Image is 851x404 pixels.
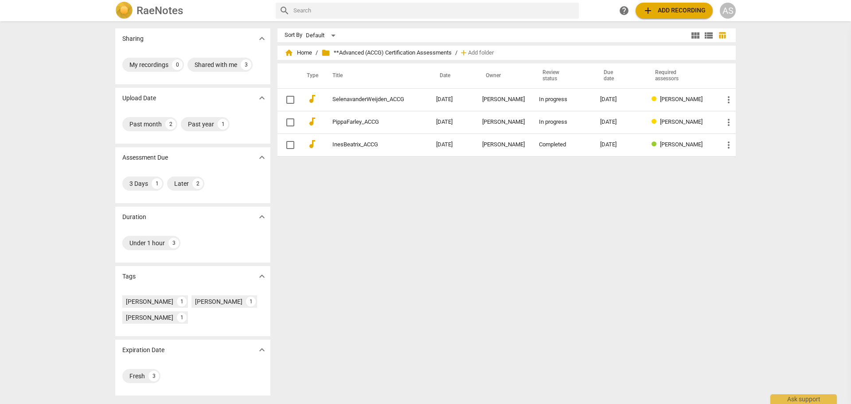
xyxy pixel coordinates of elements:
div: [DATE] [600,141,637,148]
th: Title [322,63,429,88]
span: audiotrack [307,116,317,127]
div: Completed [539,141,586,148]
img: Logo [115,2,133,20]
span: help [619,5,629,16]
th: Review status [532,63,593,88]
div: [PERSON_NAME] [482,119,525,126]
div: 1 [177,313,187,322]
td: [DATE] [429,88,475,111]
td: [DATE] [429,133,475,156]
a: PippaFarley_ACCG [332,119,404,126]
div: Ask support [770,394,837,404]
span: home [285,48,293,57]
span: search [279,5,290,16]
div: My recordings [129,60,168,69]
button: Show more [255,91,269,105]
th: Required assessors [644,63,716,88]
span: more_vert [723,94,734,105]
div: [PERSON_NAME] [195,297,242,306]
span: view_module [690,30,701,41]
p: Duration [122,212,146,222]
div: 3 [241,59,251,70]
a: SelenavanderWeijden_ACCG [332,96,404,103]
div: Past year [188,120,214,129]
div: 2 [192,178,203,189]
span: add [643,5,653,16]
div: [PERSON_NAME] [126,297,173,306]
button: Show more [255,343,269,357]
div: In progress [539,96,586,103]
button: List view [702,29,715,42]
div: [DATE] [600,119,637,126]
span: Review status: in progress [652,118,660,125]
div: Fresh [129,372,145,380]
span: add [459,48,468,57]
input: Search [293,4,575,18]
td: [DATE] [429,111,475,133]
div: [PERSON_NAME] [482,141,525,148]
p: Tags [122,272,136,281]
a: LogoRaeNotes [115,2,269,20]
span: / [455,50,457,56]
div: 1 [218,119,228,129]
div: Under 1 hour [129,239,165,247]
div: [DATE] [600,96,637,103]
span: audiotrack [307,94,317,104]
span: expand_more [257,33,267,44]
span: [PERSON_NAME] [660,141,703,148]
button: Show more [255,210,269,224]
div: Later [174,179,189,188]
th: Owner [475,63,532,88]
div: 1 [152,178,162,189]
a: Help [616,3,632,19]
span: audiotrack [307,139,317,149]
div: Default [306,28,339,43]
button: Show more [255,32,269,45]
div: 1 [177,297,187,306]
span: table_chart [718,31,726,39]
button: Show more [255,151,269,164]
div: Shared with me [195,60,237,69]
span: more_vert [723,140,734,150]
div: 0 [172,59,183,70]
span: Review status: completed [652,141,660,148]
span: expand_more [257,152,267,163]
th: Date [429,63,475,88]
div: 2 [165,119,176,129]
span: folder [321,48,330,57]
span: Review status: in progress [652,96,660,102]
div: 3 Days [129,179,148,188]
button: Tile view [689,29,702,42]
div: 1 [246,297,256,306]
div: 3 [148,371,159,381]
p: Assessment Due [122,153,168,162]
div: Past month [129,120,162,129]
span: more_vert [723,117,734,128]
span: [PERSON_NAME] [660,96,703,102]
span: expand_more [257,93,267,103]
span: expand_more [257,212,267,222]
h2: RaeNotes [137,4,183,17]
p: Upload Date [122,94,156,103]
span: Add folder [468,50,494,56]
span: / [316,50,318,56]
span: expand_more [257,345,267,355]
span: **Advanced (ACCG) Certification Assessments [321,48,452,57]
button: Table view [715,29,729,42]
span: view_list [703,30,714,41]
p: Sharing [122,34,144,43]
th: Due date [593,63,644,88]
span: Home [285,48,312,57]
span: expand_more [257,271,267,282]
p: Expiration Date [122,345,164,355]
div: In progress [539,119,586,126]
button: Show more [255,270,269,283]
div: Sort By [285,32,302,39]
th: Type [300,63,322,88]
button: AS [720,3,736,19]
a: InesBeatrix_ACCG [332,141,404,148]
button: Upload [636,3,713,19]
div: [PERSON_NAME] [126,313,173,322]
span: Add recording [643,5,706,16]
